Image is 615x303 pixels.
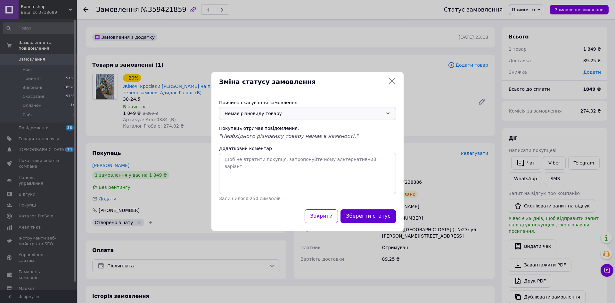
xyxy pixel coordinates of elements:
[219,196,281,201] span: Залишилося 250 символів
[305,209,338,223] button: Закрити
[219,146,272,151] label: Додатковий коментар
[219,133,358,139] span: "Необхідного різновиду товару немає в наявності."
[340,209,396,223] button: Зберегти статус
[219,77,386,87] span: Зміна статусу замовлення
[219,99,396,106] div: Причина скасування замовлення
[225,110,383,117] div: Немає різновиду товару
[219,125,396,131] div: Покупець отримає повідомлення:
